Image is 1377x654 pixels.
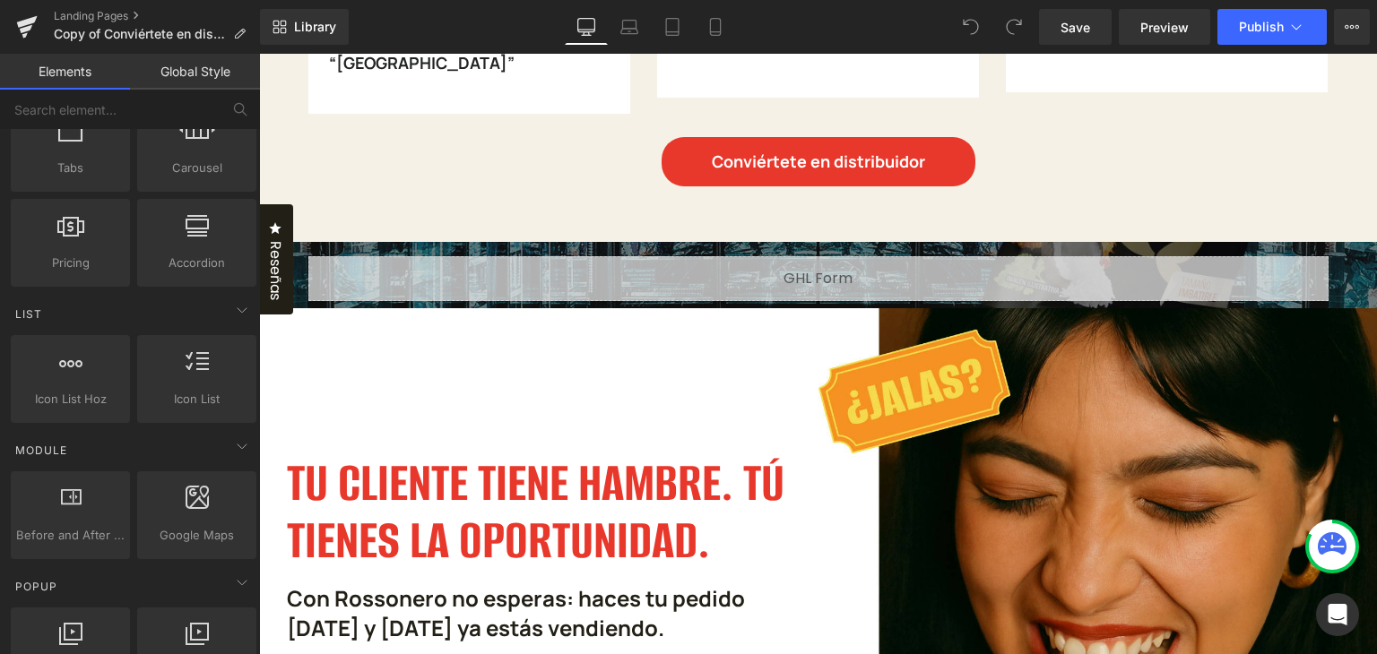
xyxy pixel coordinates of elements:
[1217,9,1327,45] button: Publish
[996,9,1032,45] button: Redo
[16,159,125,177] span: Tabs
[16,526,125,545] span: Before and After Images
[16,254,125,272] span: Pricing
[143,254,251,272] span: Accordion
[13,578,59,595] span: Popup
[1239,20,1284,34] span: Publish
[1140,18,1189,37] span: Preview
[294,19,336,35] span: Library
[143,526,251,545] span: Google Maps
[4,187,28,246] span: Reseñas
[13,305,44,323] span: List
[453,98,666,118] span: Conviértete en distribuidor
[260,9,349,45] a: New Library
[565,9,608,45] a: Desktop
[1061,18,1090,37] span: Save
[54,27,226,41] span: Copy of Conviértete en distribuidor de nuestros productos
[651,9,694,45] a: Tablet
[54,9,260,23] a: Landing Pages
[953,9,989,45] button: Undo
[403,83,716,133] a: Conviértete en distribuidor
[16,390,125,409] span: Icon List Hoz
[143,159,251,177] span: Carousel
[28,529,532,589] p: Con Rossonero no esperas: haces tu pedido [DATE] y [DATE] ya estás vendiendo.
[694,9,737,45] a: Mobile
[130,54,260,90] a: Global Style
[13,442,69,459] span: Module
[608,9,651,45] a: Laptop
[143,390,251,409] span: Icon List
[1119,9,1210,45] a: Preview
[1316,593,1359,636] div: Open Intercom Messenger
[1334,9,1370,45] button: More
[28,400,532,515] h2: Tu cliente tiene hambre. Tú tienes la oportunidad.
